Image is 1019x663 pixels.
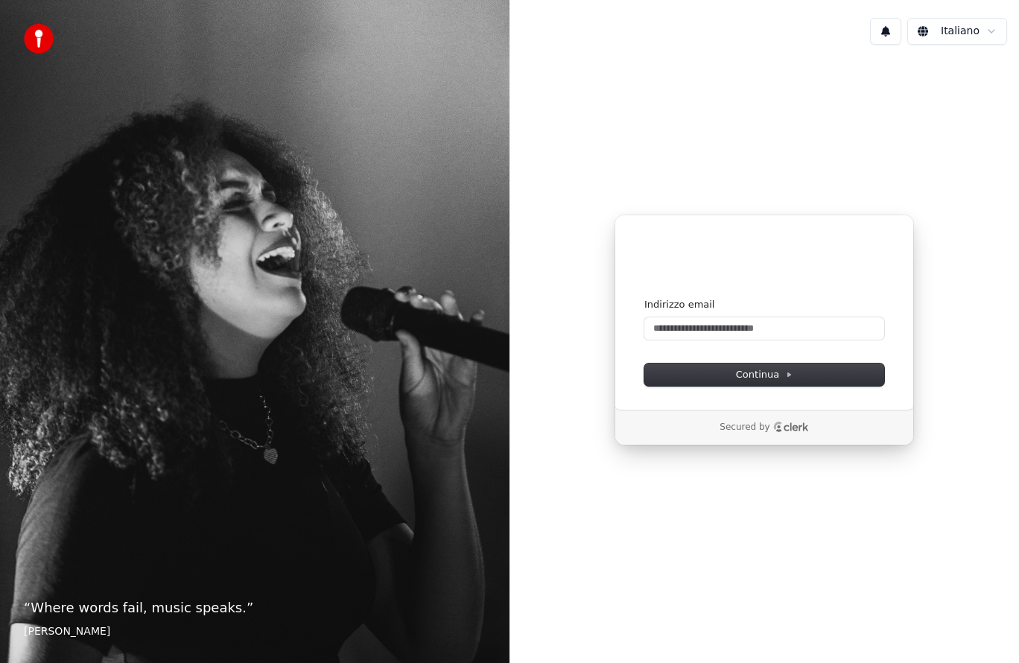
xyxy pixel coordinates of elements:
[644,364,884,386] button: Continua
[24,24,54,54] img: youka
[24,624,486,639] footer: [PERSON_NAME]
[720,422,769,434] p: Secured by
[773,422,809,432] a: Clerk logo
[736,368,793,381] span: Continua
[644,298,714,311] label: Indirizzo email
[24,597,486,618] p: “ Where words fail, music speaks. ”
